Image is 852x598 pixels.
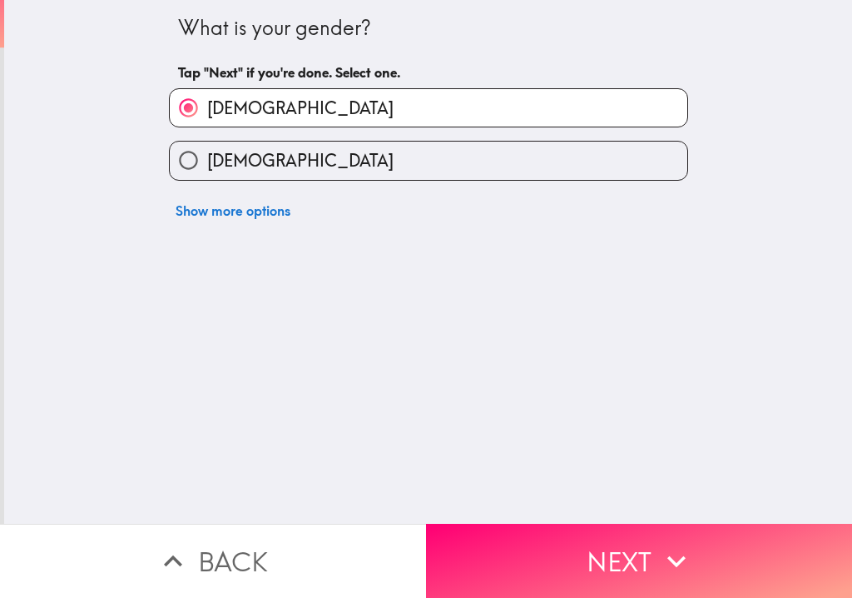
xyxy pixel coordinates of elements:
[426,524,852,598] button: Next
[207,149,394,172] span: [DEMOGRAPHIC_DATA]
[207,97,394,120] span: [DEMOGRAPHIC_DATA]
[170,142,687,179] button: [DEMOGRAPHIC_DATA]
[170,89,687,127] button: [DEMOGRAPHIC_DATA]
[178,63,679,82] h6: Tap "Next" if you're done. Select one.
[169,194,297,227] button: Show more options
[178,14,679,42] div: What is your gender?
